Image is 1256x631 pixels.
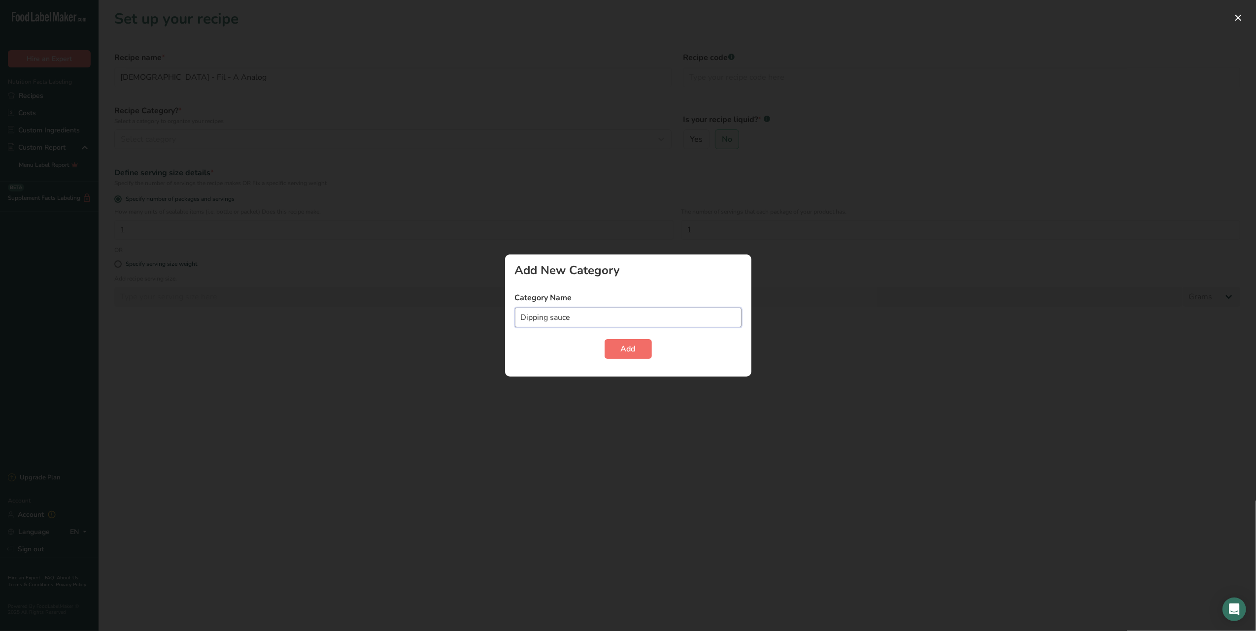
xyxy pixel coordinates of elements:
button: Add [605,339,652,359]
div: Add New Category [515,264,742,276]
input: Type your category name here [515,308,742,327]
span: Add [621,343,636,355]
label: Category Name [515,292,742,304]
div: Open Intercom Messenger [1222,598,1246,621]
